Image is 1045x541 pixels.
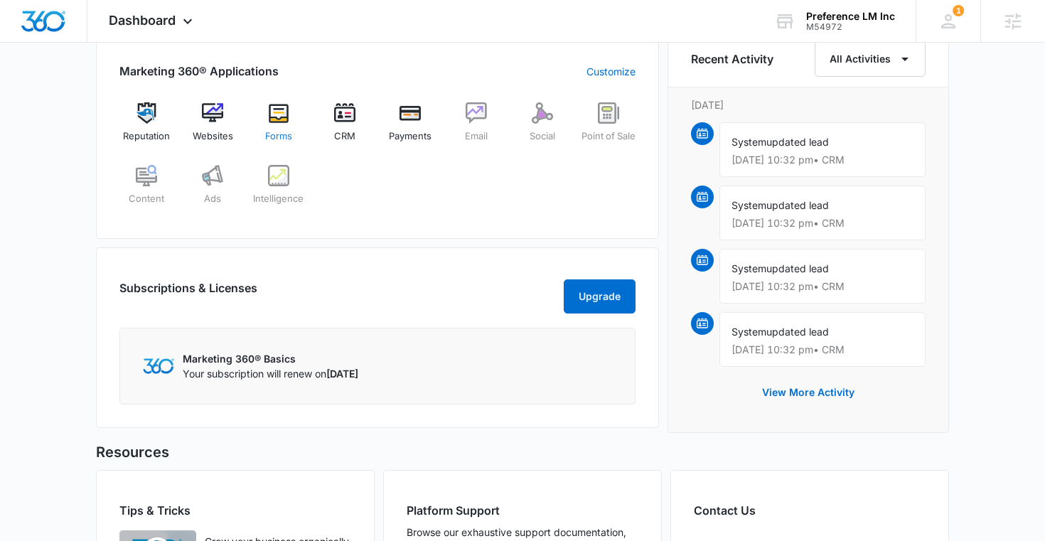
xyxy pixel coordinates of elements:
span: [DATE] [326,368,358,380]
span: CRM [334,129,355,144]
img: Marketing 360 Logo [143,358,174,373]
span: Dashboard [109,13,176,28]
p: [DATE] 10:32 pm • CRM [731,218,913,228]
span: Content [129,192,164,206]
a: Point of Sale [581,102,636,154]
span: System [731,262,766,274]
span: updated lead [766,326,829,338]
span: Social [530,129,555,144]
a: Reputation [119,102,174,154]
a: Social [515,102,570,154]
h2: Platform Support [407,502,638,519]
p: [DATE] 10:32 pm • CRM [731,345,913,355]
span: System [731,136,766,148]
a: Intelligence [252,165,306,216]
a: CRM [317,102,372,154]
h2: Subscriptions & Licenses [119,279,257,308]
button: Upgrade [564,279,636,314]
span: updated lead [766,136,829,148]
span: Ads [204,192,221,206]
h6: Recent Activity [691,50,773,68]
span: Point of Sale [582,129,636,144]
button: All Activities [815,41,926,77]
a: Forms [252,102,306,154]
p: Your subscription will renew on [183,366,358,381]
span: Email [465,129,488,144]
a: Content [119,165,174,216]
span: Reputation [123,129,170,144]
p: [DATE] 10:32 pm • CRM [731,155,913,165]
a: Ads [186,165,240,216]
button: View More Activity [748,375,869,409]
span: updated lead [766,199,829,211]
h2: Contact Us [694,502,926,519]
p: [DATE] 10:32 pm • CRM [731,282,913,291]
span: Payments [389,129,432,144]
h5: Resources [96,441,949,463]
span: System [731,326,766,338]
div: account name [806,11,895,22]
span: System [731,199,766,211]
a: Email [449,102,504,154]
h2: Marketing 360® Applications [119,63,279,80]
p: [DATE] [691,97,926,112]
div: account id [806,22,895,32]
p: Marketing 360® Basics [183,351,358,366]
span: 1 [953,5,964,16]
h2: Tips & Tricks [119,502,351,519]
span: Websites [193,129,233,144]
span: Forms [265,129,292,144]
span: Intelligence [253,192,304,206]
div: notifications count [953,5,964,16]
a: Websites [186,102,240,154]
a: Payments [383,102,438,154]
a: Customize [586,64,636,79]
span: updated lead [766,262,829,274]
